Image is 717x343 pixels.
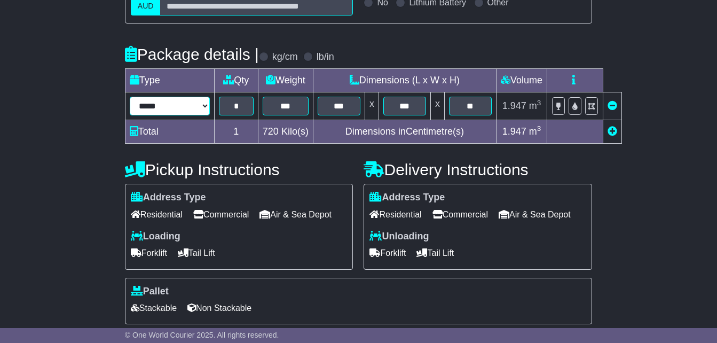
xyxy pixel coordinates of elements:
[537,99,541,107] sup: 3
[364,161,592,178] h4: Delivery Instructions
[125,161,353,178] h4: Pickup Instructions
[608,100,617,111] a: Remove this item
[537,124,541,132] sup: 3
[258,120,313,144] td: Kilo(s)
[125,45,259,63] h4: Package details |
[430,92,444,120] td: x
[259,206,332,223] span: Air & Sea Depot
[214,69,258,92] td: Qty
[131,245,167,261] span: Forklift
[187,300,251,316] span: Non Stackable
[313,69,496,92] td: Dimensions (L x W x H)
[178,245,215,261] span: Tail Lift
[502,126,526,137] span: 1.947
[529,100,541,111] span: m
[131,206,183,223] span: Residential
[608,126,617,137] a: Add new item
[272,51,298,63] label: kg/cm
[369,206,421,223] span: Residential
[502,100,526,111] span: 1.947
[496,69,547,92] td: Volume
[258,69,313,92] td: Weight
[263,126,279,137] span: 720
[499,206,571,223] span: Air & Sea Depot
[125,120,214,144] td: Total
[131,192,206,204] label: Address Type
[369,192,445,204] label: Address Type
[131,300,177,316] span: Stackable
[125,69,214,92] td: Type
[529,126,541,137] span: m
[214,120,258,144] td: 1
[365,92,379,120] td: x
[369,231,429,243] label: Unloading
[416,245,454,261] span: Tail Lift
[317,51,334,63] label: lb/in
[193,206,249,223] span: Commercial
[432,206,488,223] span: Commercial
[369,245,406,261] span: Forklift
[131,231,180,243] label: Loading
[125,331,279,339] span: © One World Courier 2025. All rights reserved.
[131,286,169,298] label: Pallet
[313,120,496,144] td: Dimensions in Centimetre(s)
